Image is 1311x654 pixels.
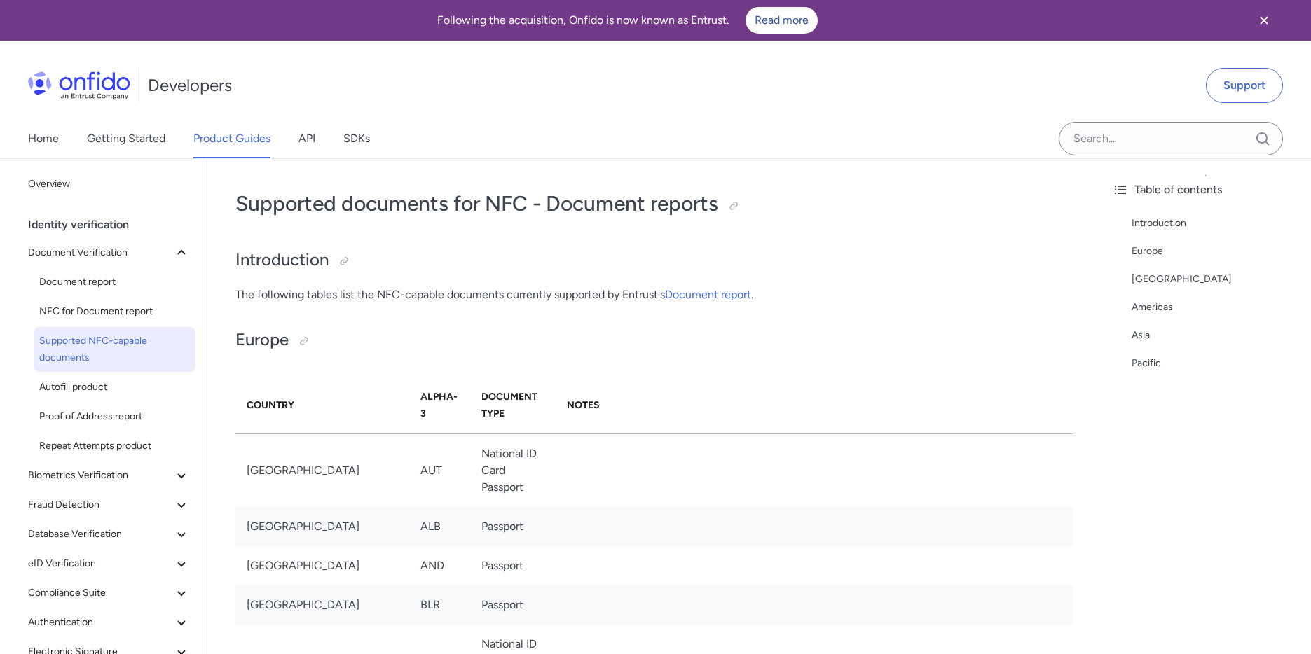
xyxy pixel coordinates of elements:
svg: Close banner [1256,12,1272,29]
a: [GEOGRAPHIC_DATA] [1132,271,1300,288]
a: Introduction [1132,215,1300,232]
a: Product Guides [193,119,270,158]
a: Asia [1132,327,1300,344]
a: Support [1206,68,1283,103]
button: Document Verification [22,239,195,267]
button: Authentication [22,608,195,636]
td: [GEOGRAPHIC_DATA] [235,585,409,625]
img: Onfido Logo [28,71,130,99]
span: Repeat Attempts product [39,438,190,454]
td: Passport [470,585,556,625]
div: Table of contents [1112,181,1300,198]
a: SDKs [343,119,370,158]
span: Document Verification [28,244,173,261]
a: Pacific [1132,355,1300,372]
span: Autofill product [39,379,190,396]
strong: Country [247,399,294,411]
button: Compliance Suite [22,579,195,607]
td: [GEOGRAPHIC_DATA] [235,433,409,507]
h2: Europe [235,328,1073,352]
button: eID Verification [22,550,195,578]
span: Fraud Detection [28,496,173,513]
strong: Document Type [481,391,537,419]
button: Database Verification [22,520,195,548]
a: Home [28,119,59,158]
td: [GEOGRAPHIC_DATA] [235,507,409,546]
a: Read more [746,7,818,34]
a: Document report [34,268,195,296]
span: eID Verification [28,555,173,572]
a: Overview [22,170,195,198]
input: Onfido search input field [1059,122,1283,155]
td: [GEOGRAPHIC_DATA] [235,546,409,585]
a: Proof of Address report [34,403,195,431]
a: NFC for Document report [34,298,195,326]
span: Biometrics Verification [28,467,173,484]
div: Identity verification [28,211,201,239]
a: Supported NFC-capable documents [34,327,195,372]
h1: Supported documents for NFC - Document reports [235,190,1073,218]
h2: Introduction [235,249,1073,272]
td: ALB [409,507,470,546]
span: Authentication [28,614,173,631]
td: AND [409,546,470,585]
strong: Alpha-3 [420,391,458,419]
a: API [298,119,315,158]
span: Database Verification [28,526,173,543]
a: Autofill product [34,373,195,401]
span: Document report [39,274,190,291]
td: AUT [409,433,470,507]
td: BLR [409,585,470,625]
td: Passport [470,507,556,546]
a: Europe [1132,243,1300,260]
button: Close banner [1238,3,1290,38]
p: The following tables list the NFC-capable documents currently supported by Entrust's . [235,286,1073,303]
a: Getting Started [87,119,165,158]
span: Compliance Suite [28,585,173,601]
div: Following the acquisition, Onfido is now known as Entrust. [17,7,1238,34]
button: Biometrics Verification [22,461,195,489]
span: Proof of Address report [39,408,190,425]
span: Overview [28,176,190,193]
button: Fraud Detection [22,491,195,519]
span: Supported NFC-capable documents [39,333,190,366]
td: National ID Card Passport [470,433,556,507]
span: NFC for Document report [39,303,190,320]
a: Document report [665,288,751,301]
h1: Developers [148,74,232,97]
td: Passport [470,546,556,585]
a: Americas [1132,299,1300,316]
a: Repeat Attempts product [34,432,195,460]
strong: Notes [567,399,600,411]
